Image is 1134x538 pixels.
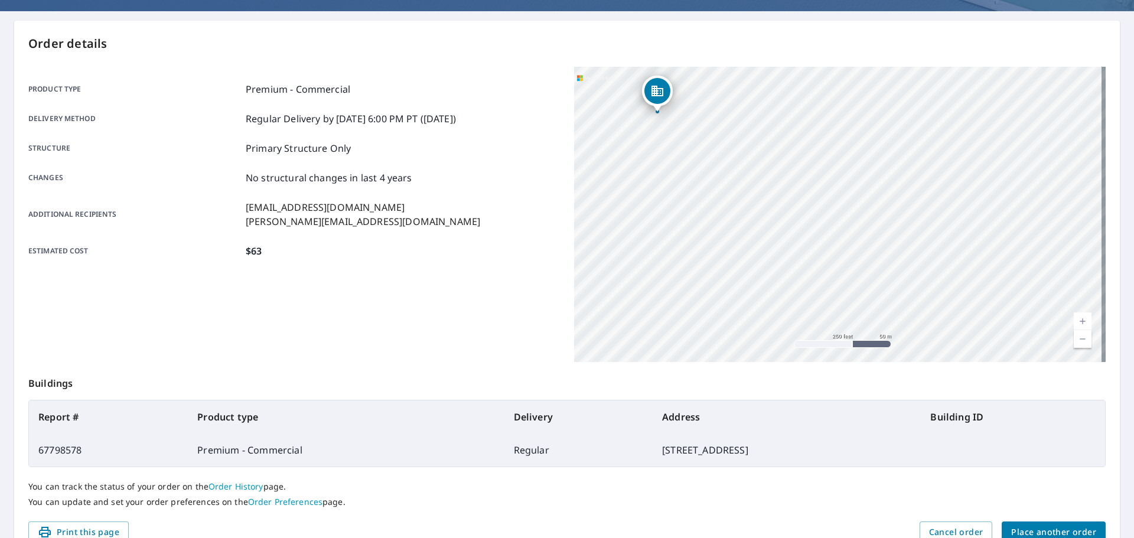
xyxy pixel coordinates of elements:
td: [STREET_ADDRESS] [653,433,921,467]
th: Report # [29,400,188,433]
p: Primary Structure Only [246,141,351,155]
p: [PERSON_NAME][EMAIL_ADDRESS][DOMAIN_NAME] [246,214,480,229]
p: Buildings [28,362,1106,400]
th: Building ID [921,400,1105,433]
th: Product type [188,400,504,433]
p: Product type [28,82,241,96]
p: [EMAIL_ADDRESS][DOMAIN_NAME] [246,200,480,214]
th: Delivery [504,400,653,433]
a: Order History [208,481,263,492]
p: Regular Delivery by [DATE] 6:00 PM PT ([DATE]) [246,112,456,126]
p: Estimated cost [28,244,241,258]
p: Delivery method [28,112,241,126]
p: You can track the status of your order on the page. [28,481,1106,492]
td: Regular [504,433,653,467]
div: Dropped pin, building 1, Commercial property, 1190 MELVILLE ST VANCOUVER BC V6E4P6 [642,76,673,112]
a: Current Level 17, Zoom Out [1074,330,1091,348]
p: $63 [246,244,262,258]
a: Current Level 17, Zoom In [1074,312,1091,330]
p: Premium - Commercial [246,82,350,96]
td: 67798578 [29,433,188,467]
p: Additional recipients [28,200,241,229]
p: You can update and set your order preferences on the page. [28,497,1106,507]
p: Changes [28,171,241,185]
p: No structural changes in last 4 years [246,171,412,185]
a: Order Preferences [248,496,322,507]
th: Address [653,400,921,433]
td: Premium - Commercial [188,433,504,467]
p: Order details [28,35,1106,53]
p: Structure [28,141,241,155]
